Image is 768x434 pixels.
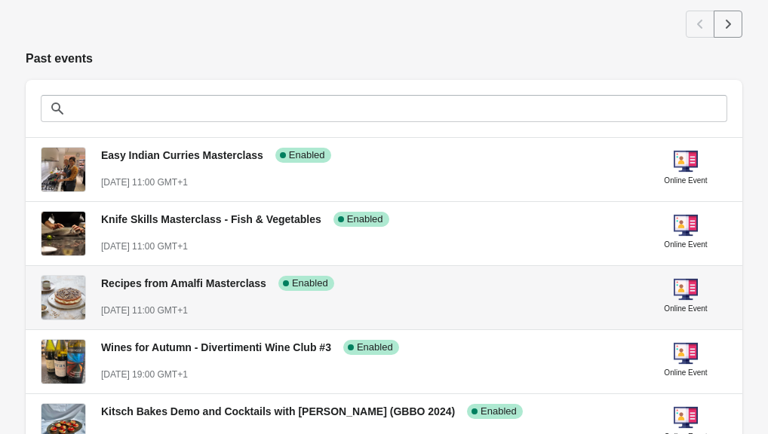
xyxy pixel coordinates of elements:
img: online-event-5d64391802a09ceff1f8b055f10f5880.png [674,405,698,429]
span: [DATE] 11:00 GMT+1 [101,241,188,252]
span: [DATE] 11:00 GMT+1 [101,177,188,188]
img: online-event-5d64391802a09ceff1f8b055f10f5880.png [674,213,698,237]
div: Online Event [664,301,707,316]
img: online-event-5d64391802a09ceff1f8b055f10f5880.png [674,341,698,365]
span: Enabled [347,213,383,225]
button: Next [714,11,742,38]
img: Easy Indian Curries Masterclass [41,148,85,191]
span: [DATE] 19:00 GMT+1 [101,369,188,380]
div: Online Event [664,365,707,381]
img: Recipes from Amalfi Masterclass [41,276,85,319]
nav: Pagination [686,11,742,38]
img: online-event-5d64391802a09ceff1f8b055f10f5880.png [674,149,698,173]
img: online-event-5d64391802a09ceff1f8b055f10f5880.png [674,277,698,301]
span: [DATE] 11:00 GMT+1 [101,305,188,316]
span: Enabled [481,405,517,417]
span: Enabled [289,149,325,161]
span: Wines for Autumn - Divertimenti Wine Club #3 [101,341,331,353]
img: Wines for Autumn - Divertimenti Wine Club #3 [41,340,85,384]
img: Knife Skills Masterclass - Fish & Vegetables [41,212,85,255]
span: Enabled [357,341,393,353]
div: Online Event [664,237,707,252]
h2: Past events [26,50,742,68]
span: Enabled [292,277,328,289]
span: Recipes from Amalfi Masterclass [101,277,266,289]
span: Easy Indian Curries Masterclass [101,149,263,161]
div: Online Event [664,173,707,188]
span: Kitsch Bakes Demo and Cocktails with [PERSON_NAME] (GBBO 2024) [101,405,455,417]
span: Knife Skills Masterclass - Fish & Vegetables [101,213,321,225]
